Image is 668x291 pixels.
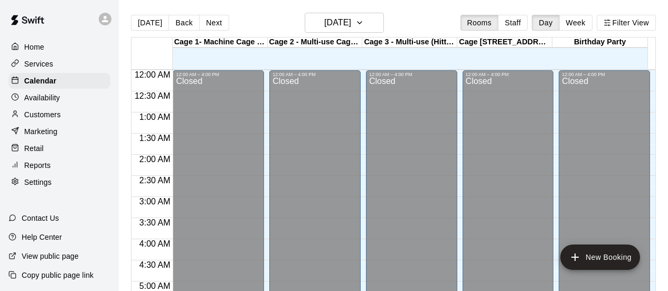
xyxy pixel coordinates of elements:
button: Filter View [597,15,656,31]
button: Day [532,15,559,31]
div: Cage 1- Machine Cage - FungoMan 55'x14'Wide [173,37,268,48]
a: Home [8,39,110,55]
a: Calendar [8,73,110,89]
button: [DATE] [305,13,384,33]
a: Availability [8,90,110,106]
a: Retail [8,140,110,156]
p: Retail [24,143,44,154]
div: 12:00 AM – 4:00 PM [369,72,454,77]
div: Cage [STREET_ADDRESS] [457,37,552,48]
span: 3:00 AM [137,197,173,206]
p: Services [24,59,53,69]
p: Contact Us [22,213,59,223]
span: 1:30 AM [137,134,173,143]
button: [DATE] [131,15,169,31]
p: Settings [24,177,52,187]
p: Copy public page link [22,270,93,280]
button: add [560,245,640,270]
div: Birthday Party [552,37,647,48]
span: 12:00 AM [132,70,173,79]
p: Help Center [22,232,62,242]
p: View public page [22,251,79,261]
span: 5:00 AM [137,281,173,290]
span: 4:30 AM [137,260,173,269]
div: 12:00 AM – 4:00 PM [466,72,551,77]
p: Customers [24,109,61,120]
a: Reports [8,157,110,173]
button: Rooms [460,15,498,31]
button: Week [559,15,592,31]
span: 2:00 AM [137,155,173,164]
p: Calendar [24,76,57,86]
button: Back [168,15,200,31]
div: 12:00 AM – 4:00 PM [272,72,357,77]
p: Availability [24,92,60,103]
a: Marketing [8,124,110,139]
p: Home [24,42,44,52]
a: Services [8,56,110,72]
div: Cage 2 - Multi-use Cage 55' Long by 14' Wide (No Machine) [268,37,363,48]
div: 12:00 AM – 4:00 PM [562,72,647,77]
div: 12:00 AM – 4:00 PM [176,72,261,77]
p: Reports [24,160,51,171]
button: Next [199,15,229,31]
div: Cage 3 - Multi-use (Hitting, Fielding, Pitching work) 75x13' Cage [362,37,457,48]
span: 2:30 AM [137,176,173,185]
h6: [DATE] [324,15,351,30]
span: 3:30 AM [137,218,173,227]
a: Settings [8,174,110,190]
span: 1:00 AM [137,112,173,121]
p: Marketing [24,126,58,137]
span: 12:30 AM [132,91,173,100]
button: Staff [498,15,528,31]
a: Customers [8,107,110,123]
span: 4:00 AM [137,239,173,248]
